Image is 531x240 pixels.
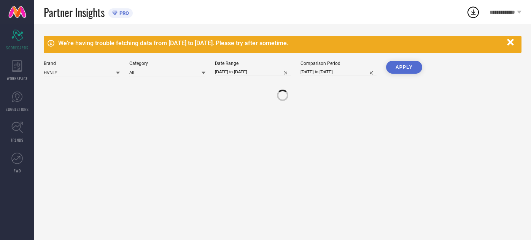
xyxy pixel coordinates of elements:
[44,5,105,20] span: Partner Insights
[215,68,291,76] input: Select date range
[58,39,503,47] div: We're having trouble fetching data from [DATE] to [DATE]. Please try after sometime.
[300,68,377,76] input: Select comparison period
[11,137,24,143] span: TRENDS
[6,106,29,112] span: SUGGESTIONS
[118,10,129,16] span: PRO
[386,61,422,74] button: APPLY
[6,45,29,51] span: SCORECARDS
[129,61,205,66] div: Category
[466,5,480,19] div: Open download list
[44,61,120,66] div: Brand
[14,168,21,174] span: FWD
[7,76,28,81] span: WORKSPACE
[215,61,291,66] div: Date Range
[300,61,377,66] div: Comparison Period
